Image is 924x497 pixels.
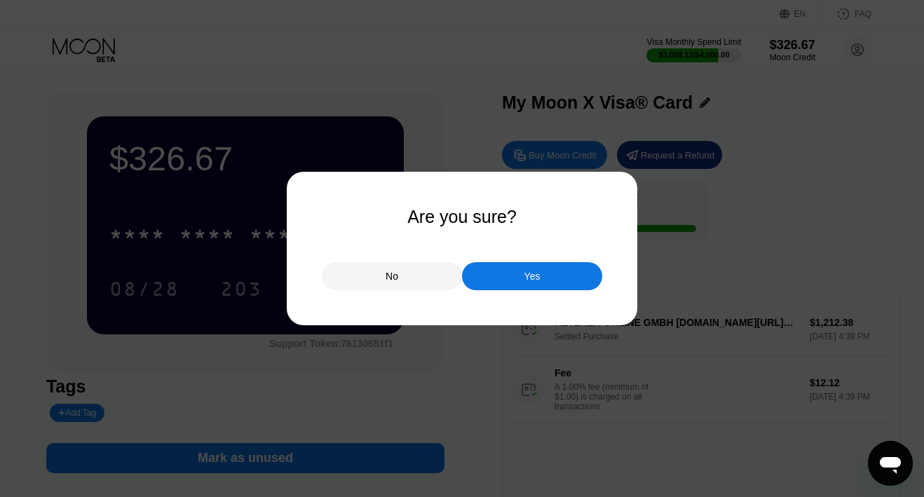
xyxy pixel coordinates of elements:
[868,441,913,486] iframe: Кнопка запуска окна обмена сообщениями
[386,270,398,282] div: No
[524,270,541,282] div: Yes
[462,262,602,290] div: Yes
[407,207,517,227] div: Are you sure?
[322,262,462,290] div: No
